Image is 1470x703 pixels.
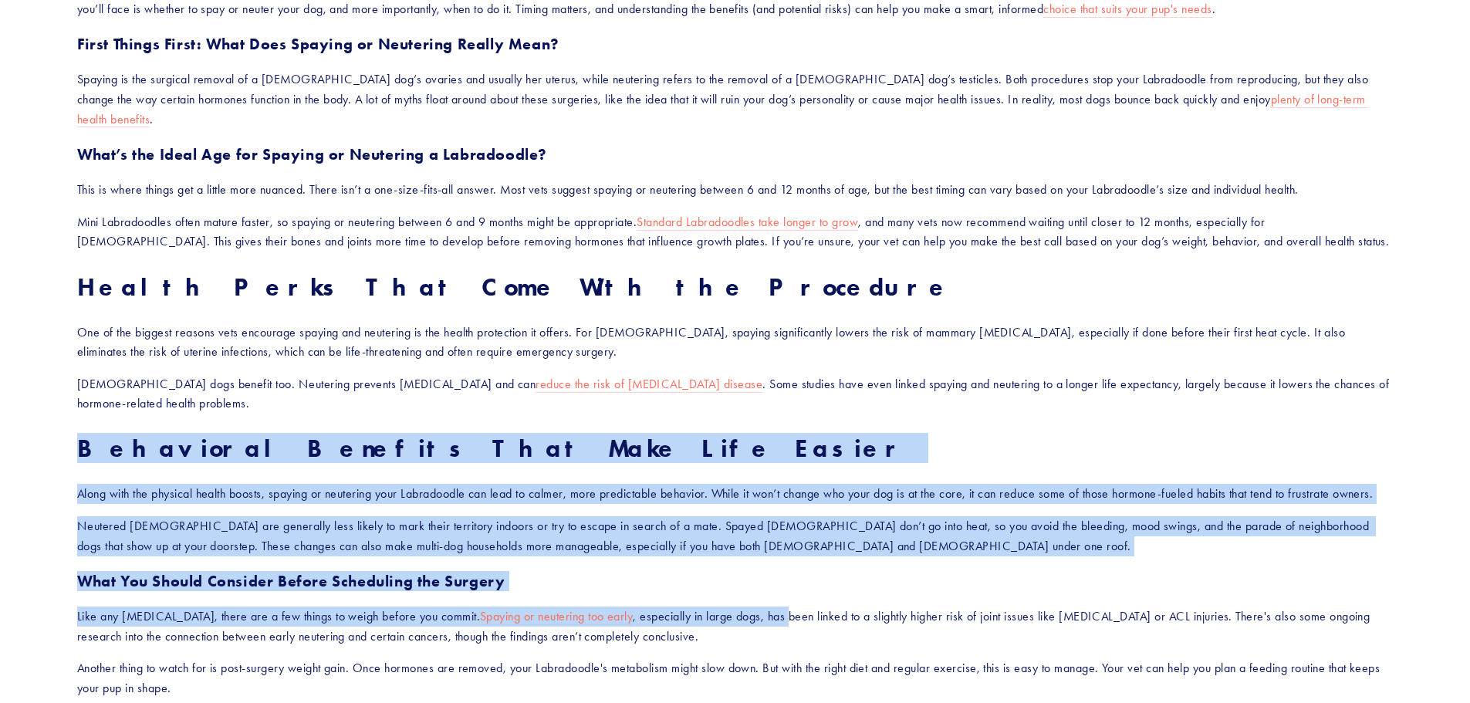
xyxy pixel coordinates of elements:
[1043,2,1211,18] a: choice that suits your pup's needs
[480,609,633,625] a: Spaying or neutering too early
[77,516,1393,556] p: Neutered [DEMOGRAPHIC_DATA] are generally less likely to mark their territory indoors or try to e...
[536,377,762,393] a: reduce the risk of [MEDICAL_DATA] disease
[77,272,951,302] strong: Health Perks That Come With the Procedure
[77,433,907,463] strong: Behavioral Benefits That Make Life Easier
[77,572,505,590] strong: What You Should Consider Before Scheduling the Surgery
[77,323,1393,362] p: One of the biggest reasons vets encourage spaying and neutering is the health protection it offer...
[77,374,1393,414] p: [DEMOGRAPHIC_DATA] dogs benefit too. Neutering prevents [MEDICAL_DATA] and can . Some studies hav...
[77,69,1393,129] p: Spaying is the surgical removal of a [DEMOGRAPHIC_DATA] dog’s ovaries and usually her uterus, whi...
[77,484,1393,504] p: Along with the physical health boosts, spaying or neutering your Labradoodle can lead to calmer, ...
[77,145,547,164] strong: What’s the Ideal Age for Spaying or Neutering a Labradoodle?
[77,658,1393,698] p: Another thing to watch for is post-surgery weight gain. Once hormones are removed, your Labradood...
[637,215,858,231] a: Standard Labradoodles take longer to grow
[77,212,1393,252] p: Mini Labradoodles often mature faster, so spaying or neutering between 6 and 9 months might be ap...
[77,607,1393,646] p: Like any [MEDICAL_DATA], there are a few things to weigh before you commit. , especially in large...
[77,35,559,53] strong: First Things First: What Does Spaying or Neutering Really Mean?
[77,180,1393,200] p: This is where things get a little more nuanced. There isn’t a one-size-fits-all answer. Most vets...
